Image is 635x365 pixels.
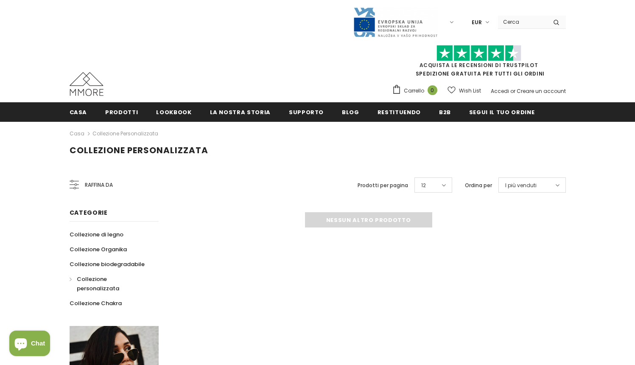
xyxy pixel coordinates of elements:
[342,102,359,121] a: Blog
[70,129,84,139] a: Casa
[156,102,191,121] a: Lookbook
[210,102,271,121] a: La nostra storia
[70,260,145,268] span: Collezione biodegradabile
[7,331,53,358] inbox-online-store-chat: Shopify online store chat
[70,102,87,121] a: Casa
[491,87,509,95] a: Accedi
[70,257,145,272] a: Collezione biodegradabile
[517,87,566,95] a: Creare un account
[469,102,534,121] a: Segui il tuo ordine
[70,296,122,311] a: Collezione Chakra
[378,102,421,121] a: Restituendo
[469,108,534,116] span: Segui il tuo ordine
[420,62,538,69] a: Acquista le recensioni di TrustPilot
[70,245,127,253] span: Collezione Organika
[439,108,451,116] span: B2B
[421,181,426,190] span: 12
[70,72,104,96] img: Casi MMORE
[105,108,138,116] span: Prodotti
[105,102,138,121] a: Prodotti
[436,45,521,62] img: Fidati di Pilot Stars
[459,87,481,95] span: Wish List
[353,18,438,25] a: Javni Razpis
[70,230,123,239] span: Collezione di legno
[289,108,324,116] span: supporto
[70,108,87,116] span: Casa
[510,87,515,95] span: or
[392,49,566,77] span: SPEDIZIONE GRATUITA PER TUTTI GLI ORDINI
[404,87,424,95] span: Carrello
[472,18,482,27] span: EUR
[70,242,127,257] a: Collezione Organika
[342,108,359,116] span: Blog
[428,85,437,95] span: 0
[465,181,492,190] label: Ordina per
[505,181,537,190] span: I più venduti
[156,108,191,116] span: Lookbook
[70,227,123,242] a: Collezione di legno
[392,84,442,97] a: Carrello 0
[70,272,149,296] a: Collezione personalizzata
[289,102,324,121] a: supporto
[378,108,421,116] span: Restituendo
[353,7,438,38] img: Javni Razpis
[70,208,108,217] span: Categorie
[439,102,451,121] a: B2B
[498,16,547,28] input: Search Site
[448,83,481,98] a: Wish List
[70,299,122,307] span: Collezione Chakra
[77,275,119,292] span: Collezione personalizzata
[210,108,271,116] span: La nostra storia
[92,130,158,137] a: Collezione personalizzata
[70,144,208,156] span: Collezione personalizzata
[358,181,408,190] label: Prodotti per pagina
[85,180,113,190] span: Raffina da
